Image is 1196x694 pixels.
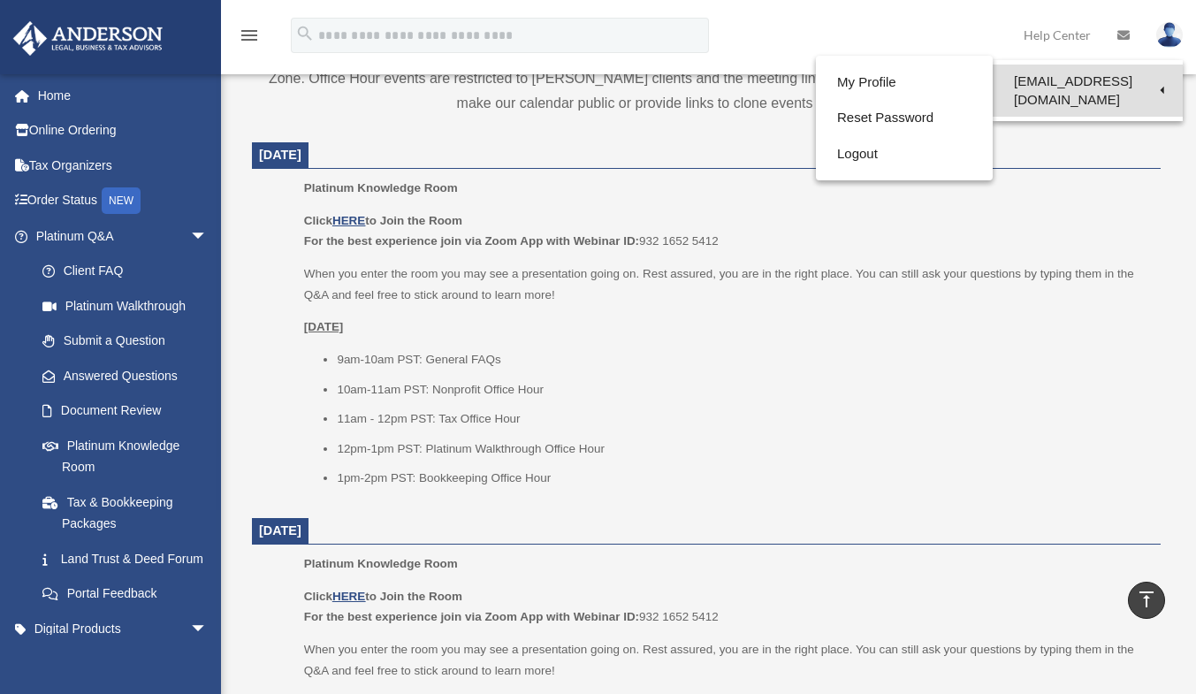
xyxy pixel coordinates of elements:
[295,24,315,43] i: search
[12,148,234,183] a: Tax Organizers
[25,393,234,429] a: Document Review
[337,408,1148,430] li: 11am - 12pm PST: Tax Office Hour
[332,214,365,227] a: HERE
[304,610,639,623] b: For the best experience join via Zoom App with Webinar ID:
[304,320,344,333] u: [DATE]
[102,187,141,214] div: NEW
[337,468,1148,489] li: 1pm-2pm PST: Bookkeeping Office Hour
[337,439,1148,460] li: 12pm-1pm PST: Platinum Walkthrough Office Hour
[239,31,260,46] a: menu
[12,78,234,113] a: Home
[304,214,462,227] b: Click to Join the Room
[259,523,301,538] span: [DATE]
[993,65,1183,117] a: [EMAIL_ADDRESS][DOMAIN_NAME]
[190,218,225,255] span: arrow_drop_down
[304,639,1148,681] p: When you enter the room you may see a presentation going on. Rest assured, you are in the right p...
[25,358,234,393] a: Answered Questions
[25,576,234,612] a: Portal Feedback
[304,210,1148,252] p: 932 1652 5412
[816,100,993,136] a: Reset Password
[190,611,225,647] span: arrow_drop_down
[304,590,462,603] b: Click to Join the Room
[25,324,234,359] a: Submit a Question
[304,557,458,570] span: Platinum Knowledge Room
[259,148,301,162] span: [DATE]
[12,611,234,646] a: Digital Productsarrow_drop_down
[337,379,1148,400] li: 10am-11am PST: Nonprofit Office Hour
[25,541,234,576] a: Land Trust & Deed Forum
[239,25,260,46] i: menu
[25,288,234,324] a: Platinum Walkthrough
[1136,589,1157,610] i: vertical_align_top
[25,254,234,289] a: Client FAQ
[12,183,234,219] a: Order StatusNEW
[25,428,225,484] a: Platinum Knowledge Room
[337,349,1148,370] li: 9am-10am PST: General FAQs
[1156,22,1183,48] img: User Pic
[816,136,993,172] a: Logout
[816,65,993,101] a: My Profile
[12,113,234,149] a: Online Ordering
[304,181,458,194] span: Platinum Knowledge Room
[332,590,365,603] a: HERE
[25,484,234,541] a: Tax & Bookkeeping Packages
[8,21,168,56] img: Anderson Advisors Platinum Portal
[304,586,1148,628] p: 932 1652 5412
[1128,582,1165,619] a: vertical_align_top
[304,263,1148,305] p: When you enter the room you may see a presentation going on. Rest assured, you are in the right p...
[12,218,234,254] a: Platinum Q&Aarrow_drop_down
[304,234,639,248] b: For the best experience join via Zoom App with Webinar ID:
